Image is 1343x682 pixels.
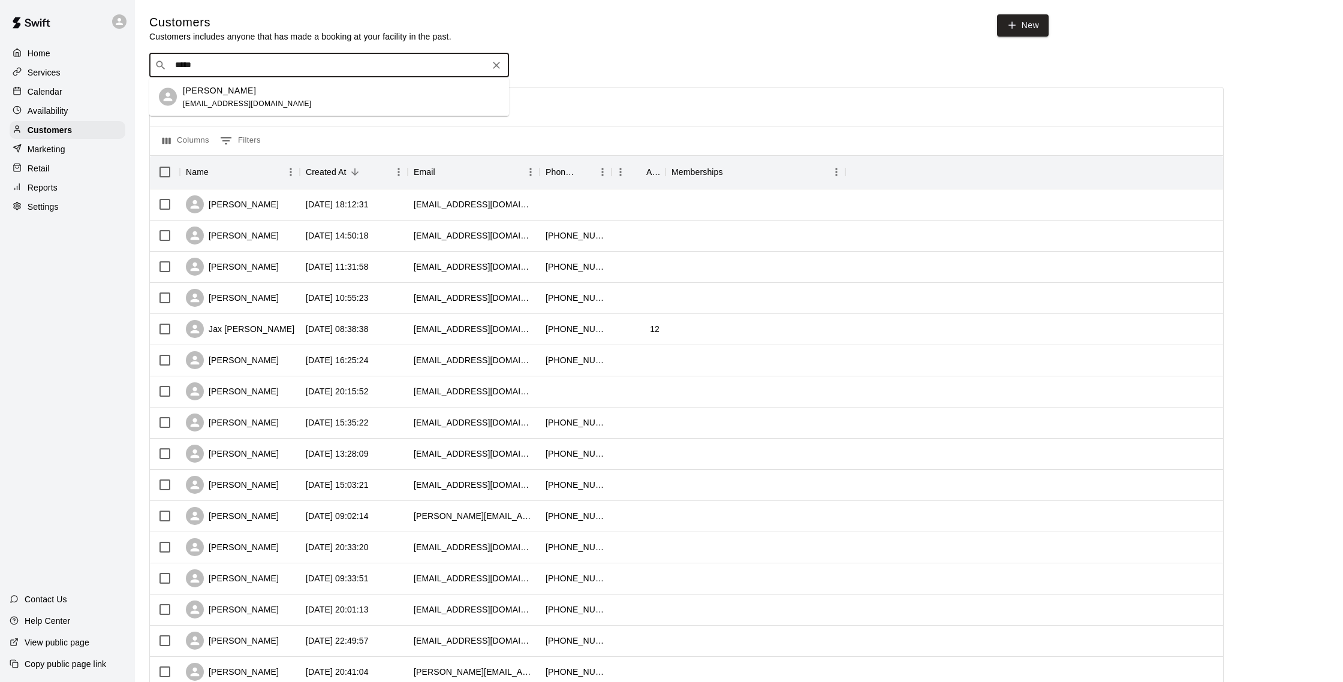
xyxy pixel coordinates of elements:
div: ryanfamilyoperations@icloud.com [414,572,534,584]
div: 2025-08-04 09:02:14 [306,510,369,522]
a: Calendar [10,83,125,101]
div: +19548215141 [546,292,606,304]
a: Customers [10,121,125,139]
div: +18134512962 [546,510,606,522]
p: Customers [28,124,72,136]
div: 2025-08-09 16:25:24 [306,354,369,366]
div: [PERSON_NAME] [186,227,279,245]
div: +15614009980 [546,323,606,335]
div: Availability [10,102,125,120]
div: +13476327497 [546,354,606,366]
div: [PERSON_NAME] [186,351,279,369]
div: [PERSON_NAME] [186,382,279,400]
p: View public page [25,636,89,648]
div: lumpfish24@hotmail.com [414,603,534,615]
div: 2025-08-03 20:33:20 [306,541,369,553]
button: Show filters [217,131,264,150]
button: Sort [209,164,225,180]
div: aciklin@jonesfoster.com [414,230,534,242]
div: jimmydi84@gmail.com [414,354,534,366]
p: Services [28,67,61,79]
button: Menu [612,163,630,181]
div: ellee791@gmail.com [414,635,534,647]
div: Name [180,155,300,189]
div: +15613133910 [546,572,606,584]
p: Retail [28,162,50,174]
div: ajdillman79@aol.com [414,292,534,304]
div: courtneykrell@hotmail.com [414,448,534,460]
button: Clear [488,57,505,74]
div: aduntz2019@gmail.com [414,417,534,428]
button: Menu [522,163,540,181]
button: Sort [723,164,740,180]
button: Sort [347,164,363,180]
div: countychief23@outlook.com [414,385,534,397]
a: Marketing [10,140,125,158]
p: Help Center [25,615,70,627]
div: [PERSON_NAME] [186,445,279,463]
div: Phone Number [546,155,577,189]
div: kyle.stoker@gmail.com [414,510,534,522]
div: 2025-08-11 11:31:58 [306,261,369,273]
button: Menu [827,163,845,181]
p: Contact Us [25,593,67,605]
div: [PERSON_NAME] [186,600,279,618]
div: 2025-08-12 18:12:31 [306,198,369,210]
a: Services [10,64,125,82]
div: +15619062819 [546,603,606,615]
div: clzibbz@gmail.com [414,261,534,273]
div: shanetresch@gmail.com [414,323,534,335]
div: +15613153936 [546,541,606,553]
div: +15613462383 [546,230,606,242]
a: Home [10,44,125,62]
div: +15614364209 [546,261,606,273]
p: Copy public page link [25,658,106,670]
div: 2025-08-10 08:38:38 [306,323,369,335]
div: Search customers by name or email [149,53,509,77]
div: 2025-08-03 09:33:51 [306,572,369,584]
p: Calendar [28,86,62,98]
div: [PERSON_NAME] [186,538,279,556]
a: Retail [10,159,125,177]
p: Home [28,47,50,59]
div: 2025-07-31 20:41:04 [306,666,369,678]
div: Name [186,155,209,189]
div: jessica.milton@gmail.com [414,666,534,678]
button: Sort [630,164,646,180]
div: +15867198611 [546,635,606,647]
div: 2025-08-11 14:50:18 [306,230,369,242]
p: Settings [28,201,59,213]
p: Marketing [28,143,65,155]
div: Memberships [666,155,845,189]
div: 2025-08-04 15:03:21 [306,479,369,491]
p: Customers includes anyone that has made a booking at your facility in the past. [149,31,451,43]
div: +13052059478 [546,666,606,678]
div: barsandtone2011@gmail.com [414,541,534,553]
div: Email [414,155,435,189]
a: Reports [10,179,125,197]
div: Jamie Weber [159,88,177,106]
div: poohbee87@aol.com [414,479,534,491]
div: Memberships [671,155,723,189]
div: 12 [650,323,660,335]
div: [PERSON_NAME] [186,476,279,494]
button: Menu [594,163,612,181]
div: [PERSON_NAME] [186,289,279,307]
div: [PERSON_NAME] [186,663,279,681]
div: Jax [PERSON_NAME] [186,320,294,338]
div: Created At [300,155,408,189]
a: Settings [10,198,125,216]
div: taralynn3032@gmail.com [414,198,534,210]
p: [PERSON_NAME] [183,84,256,96]
div: 2025-08-01 20:01:13 [306,603,369,615]
div: 2025-08-05 13:28:09 [306,448,369,460]
div: Email [408,155,540,189]
div: 2025-08-07 20:15:52 [306,385,369,397]
button: Sort [435,164,452,180]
